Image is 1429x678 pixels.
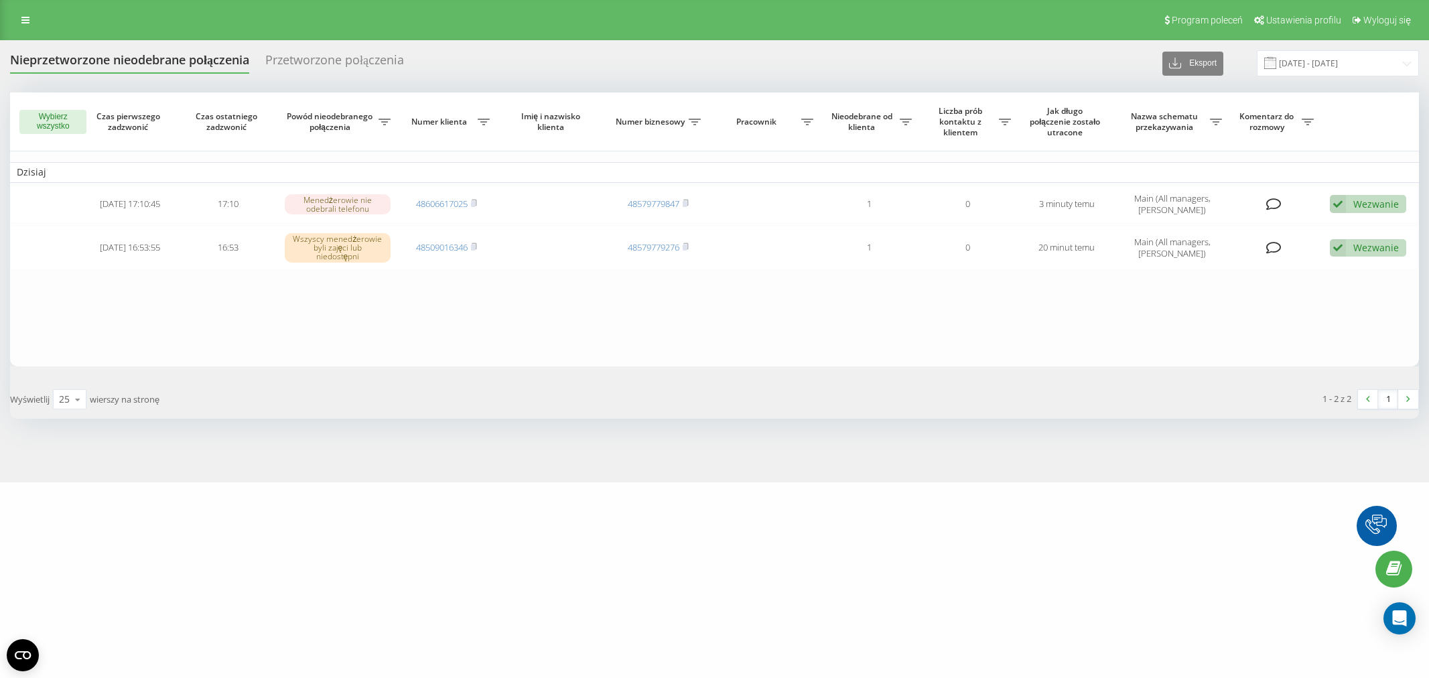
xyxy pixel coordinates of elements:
td: 1 [820,186,918,223]
div: Open Intercom Messenger [1383,602,1416,634]
span: Program poleceń [1172,15,1243,25]
td: 1 [820,226,918,270]
a: 48606617025 [416,198,468,210]
span: Wyloguj się [1363,15,1411,25]
span: Czas ostatniego zadzwonić [190,111,267,132]
a: 48579779847 [628,198,679,210]
span: Wyświetlij [10,393,50,405]
button: Open CMP widget [7,639,39,671]
span: Ustawienia profilu [1266,15,1341,25]
td: 16:53 [179,226,277,270]
div: 25 [59,393,70,406]
button: Wybierz wszystko [19,110,86,134]
td: Main (All managers, [PERSON_NAME]) [1116,186,1229,223]
div: Wezwanie [1353,198,1399,210]
span: Imię i nazwisko klienta [508,111,597,132]
span: Numer klienta [404,117,477,127]
span: Pracownik [714,117,801,127]
td: 3 minuty temu [1018,186,1116,223]
div: 1 - 2 z 2 [1322,392,1351,405]
td: [DATE] 16:53:55 [80,226,179,270]
span: wierszy na stronę [90,393,159,405]
td: [DATE] 17:10:45 [80,186,179,223]
a: 1 [1378,390,1398,409]
td: 0 [918,186,1017,223]
span: Nieodebrane od klienta [827,111,900,132]
span: Liczba prób kontaktu z klientem [925,106,998,137]
div: Przetworzone połączenia [265,53,404,74]
div: Wszyscy menedżerowie byli zajęci lub niedostępni [285,233,391,263]
a: 48509016346 [416,241,468,253]
td: 17:10 [179,186,277,223]
button: Eksport [1162,52,1223,76]
span: Powód nieodebranego połączenia [285,111,379,132]
td: 0 [918,226,1017,270]
span: Czas pierwszego zadzwonić [92,111,168,132]
div: Wezwanie [1353,241,1399,254]
td: Main (All managers, [PERSON_NAME]) [1116,226,1229,270]
span: Numer biznesowy [616,117,689,127]
span: Komentarz do rozmowy [1235,111,1302,132]
div: Menedżerowie nie odebrali telefonu [285,194,391,214]
span: Jak długo połączenie zostało utracone [1028,106,1105,137]
a: 48579779276 [628,241,679,253]
div: Nieprzetworzone nieodebrane połączenia [10,53,249,74]
td: 20 minut temu [1018,226,1116,270]
span: Nazwa schematu przekazywania [1123,111,1210,132]
td: Dzisiaj [10,162,1419,182]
